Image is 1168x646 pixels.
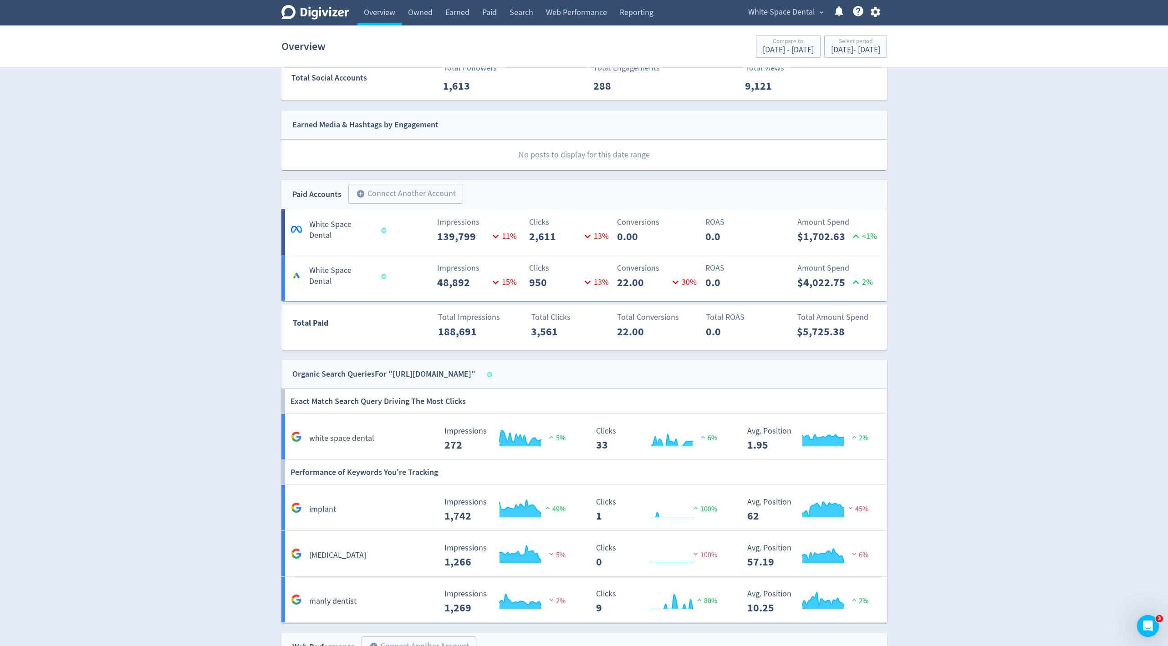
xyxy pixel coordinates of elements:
img: positive-performance.svg [699,434,708,440]
p: 30 % [669,276,697,288]
span: 49% [543,505,566,514]
a: White Space DentalImpressions48,89215%Clicks95013%Conversions22.0030%ROAS0.0Amount Spend$4,022.752% [281,255,887,301]
img: positive-performance.svg [850,434,859,440]
p: 1,613 [443,78,495,94]
p: Conversions [617,216,699,228]
p: Amount Spend [797,216,880,228]
span: 2% [547,596,566,606]
p: Total Engagements [593,62,660,74]
h6: Performance of Keywords You're Tracking [291,460,438,484]
p: Impressions [437,216,520,228]
a: white space dental Impressions 272 Impressions 272 5% Clicks 33 Clicks 33 6% Avg. Position 1.95 A... [281,414,887,460]
p: 2 % [850,276,873,288]
p: 13 % [581,276,609,288]
div: Organic Search Queries For "[URL][DOMAIN_NAME]" [292,368,475,381]
img: negative-performance.svg [846,505,855,511]
p: Total Impressions [438,311,520,323]
svg: Avg. Position 10.25 [743,590,879,614]
img: negative-performance.svg [547,596,556,603]
p: 0.0 [705,228,758,245]
span: 5% [547,550,566,560]
span: 80% [695,596,717,606]
p: 0.00 [617,228,669,245]
p: Total Followers [443,62,497,74]
p: Conversions [617,262,699,274]
p: No posts to display for this date range [282,140,887,170]
svg: Clicks 9 [592,590,728,614]
a: implant Impressions 1,742 Impressions 1,742 49% Clicks 1 Clicks 1 100% Avg. Position 62 Avg. Posi... [281,485,887,531]
span: 45% [846,505,868,514]
svg: Clicks 1 [592,498,728,522]
svg: Clicks 0 [592,544,728,568]
h6: Exact Match Search Query Driving The Most Clicks [291,389,466,414]
p: Total Views [745,62,797,74]
a: [MEDICAL_DATA] Impressions 1,266 Impressions 1,266 5% Clicks 0 Clicks 0 100% Avg. Position 57.19 ... [281,531,887,577]
span: 100% [691,505,717,514]
svg: Impressions 272 [440,427,576,451]
h5: white space dental [309,433,374,444]
span: 6% [699,434,717,443]
p: ROAS [705,216,788,228]
svg: Impressions 1,269 [440,590,576,614]
a: Connect Another Account [342,185,463,204]
span: White Space Dental [748,5,815,20]
span: 2% [850,596,868,606]
h5: White Space Dental [309,219,373,241]
span: 2% [850,434,868,443]
p: 22.00 [617,274,669,291]
img: positive-performance.svg [547,434,556,440]
div: Total Social Accounts [291,71,437,85]
p: 2,611 [529,228,581,245]
p: 13 % [581,230,609,242]
p: Clicks [529,216,612,228]
p: Impressions [437,262,520,274]
img: positive-performance.svg [850,596,859,603]
p: 3,561 [531,323,583,340]
svg: Google Analytics [291,594,302,605]
div: [DATE] - [DATE] [763,46,814,54]
p: 0.0 [705,274,758,291]
div: Paid Accounts [292,188,342,201]
svg: Clicks 33 [592,427,728,451]
img: positive-performance.svg [691,505,700,511]
span: Data last synced: 15 Sep 2025, 1:01am (AEST) [381,228,389,233]
p: Clicks [529,262,612,274]
svg: Impressions 1,266 [440,544,576,568]
img: negative-performance.svg [547,550,556,557]
p: Total Clicks [531,311,613,323]
span: expand_more [817,8,826,16]
iframe: Intercom live chat [1137,615,1159,637]
a: manly dentist Impressions 1,269 Impressions 1,269 2% Clicks 9 Clicks 9 80% Avg. Position 10.25 Av... [281,577,887,623]
svg: Google Analytics [291,431,302,442]
svg: Avg. Position 62 [743,498,879,522]
span: 5% [547,434,566,443]
button: Select period[DATE]- [DATE] [824,35,887,58]
span: 6% [850,550,868,560]
p: $5,725.38 [797,323,849,340]
a: *White Space DentalImpressions139,79911%Clicks2,61113%Conversions0.00ROAS0.0Amount Spend$1,702.63<1% [281,209,887,255]
p: $1,702.63 [797,228,850,245]
svg: Avg. Position 1.95 [743,427,879,451]
p: 188,691 [438,323,490,340]
h5: manly dentist [309,596,357,607]
p: Amount Spend [797,262,880,274]
button: Compare to[DATE] - [DATE] [756,35,821,58]
p: 288 [593,78,646,94]
p: $4,022.75 [797,274,850,291]
svg: Impressions 1,742 [440,498,576,522]
p: Total Conversions [617,311,699,323]
svg: Google Analytics [291,502,302,513]
h5: White Space Dental [309,265,373,287]
span: 100% [691,550,717,560]
img: positive-performance.svg [543,505,552,511]
h5: implant [309,504,336,515]
img: positive-performance.svg [695,596,704,603]
button: Connect Another Account [348,184,463,204]
img: negative-performance.svg [850,550,859,557]
p: 139,799 [437,228,490,245]
h5: [MEDICAL_DATA] [309,550,366,561]
p: Total Amount Spend [797,311,879,323]
div: Compare to [763,38,814,46]
button: White Space Dental [745,5,826,20]
span: Data last synced: 15 Sep 2025, 10:02am (AEST) [487,372,495,377]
